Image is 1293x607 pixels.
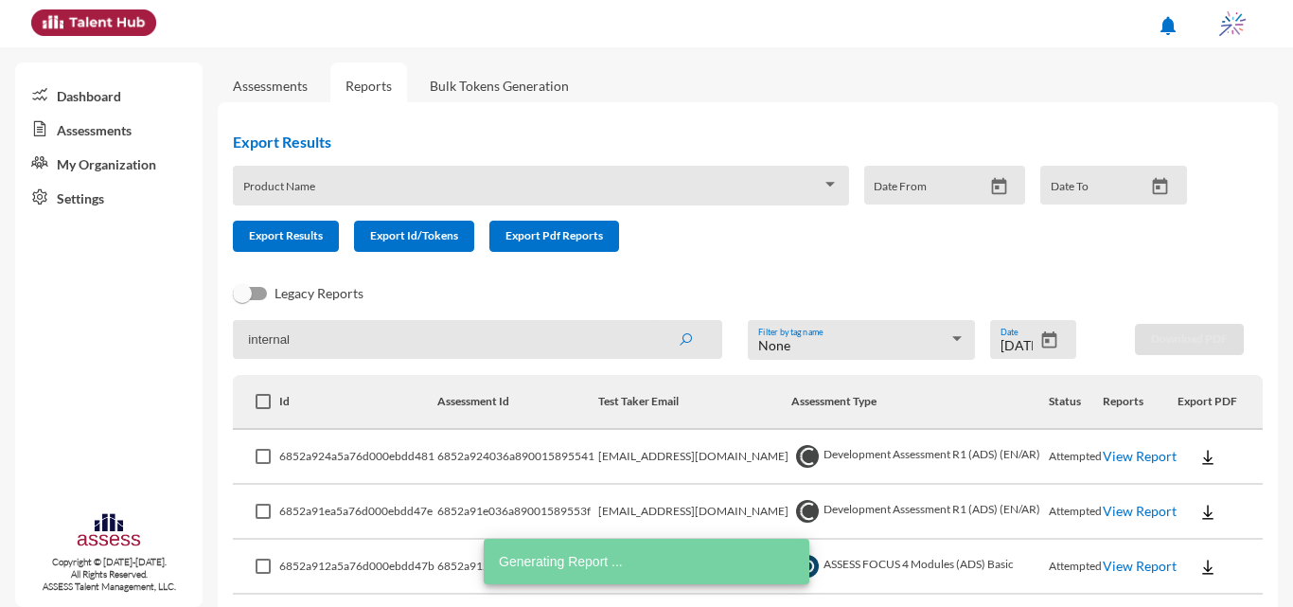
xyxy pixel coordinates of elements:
a: View Report [1103,558,1177,574]
a: My Organization [15,146,203,180]
th: Test Taker Email [598,375,791,430]
a: Reports [330,62,407,109]
a: View Report [1103,503,1177,519]
td: 6852a924a5a76d000ebdd481 [279,430,437,485]
th: Assessment Type [791,375,1049,430]
td: Development Assessment R1 (ADS) (EN/AR) [791,485,1049,540]
td: Attempted [1049,485,1103,540]
button: Export Pdf Reports [489,221,619,252]
span: Legacy Reports [275,282,363,305]
span: Generating Report ... [499,552,623,571]
button: Open calendar [1143,177,1177,197]
td: ASSESS FOCUS 4 Modules (ADS) Basic [791,540,1049,595]
span: Export Pdf Reports [505,228,603,242]
td: 6852a912a5a76d000ebdd47b [279,540,437,595]
input: Search by name, token, assessment type, etc. [233,320,722,359]
th: Reports [1103,375,1178,430]
th: Assessment Id [437,375,598,430]
a: Assessments [233,78,308,94]
td: [EMAIL_ADDRESS][DOMAIN_NAME] [598,430,791,485]
th: Status [1049,375,1103,430]
td: Attempted [1049,540,1103,595]
button: Export Results [233,221,339,252]
a: Dashboard [15,78,203,112]
span: None [758,337,790,353]
td: Attempted [1049,430,1103,485]
button: Download PDF [1135,324,1244,355]
a: Assessments [15,112,203,146]
h2: Export Results [233,133,1202,151]
a: Settings [15,180,203,214]
p: Copyright © [DATE]-[DATE]. All Rights Reserved. ASSESS Talent Management, LLC. [15,556,203,593]
td: Development Assessment R1 (ADS) (EN/AR) [791,430,1049,485]
td: [EMAIL_ADDRESS][DOMAIN_NAME] [598,485,791,540]
span: Export Id/Tokens [370,228,458,242]
a: View Report [1103,448,1177,464]
button: Open calendar [983,177,1016,197]
button: Export Id/Tokens [354,221,474,252]
mat-icon: notifications [1157,14,1179,37]
th: Export PDF [1178,375,1263,430]
th: Id [279,375,437,430]
span: Export Results [249,228,323,242]
img: assesscompany-logo.png [76,511,141,552]
td: 6852a91e036a89001589553f [437,485,598,540]
td: 6852a91ea5a76d000ebdd47e [279,485,437,540]
a: Bulk Tokens Generation [415,62,584,109]
td: 6852a912036a89001589553d [437,540,598,595]
button: Open calendar [1033,330,1066,350]
span: Download PDF [1151,331,1228,346]
td: 6852a924036a890015895541 [437,430,598,485]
